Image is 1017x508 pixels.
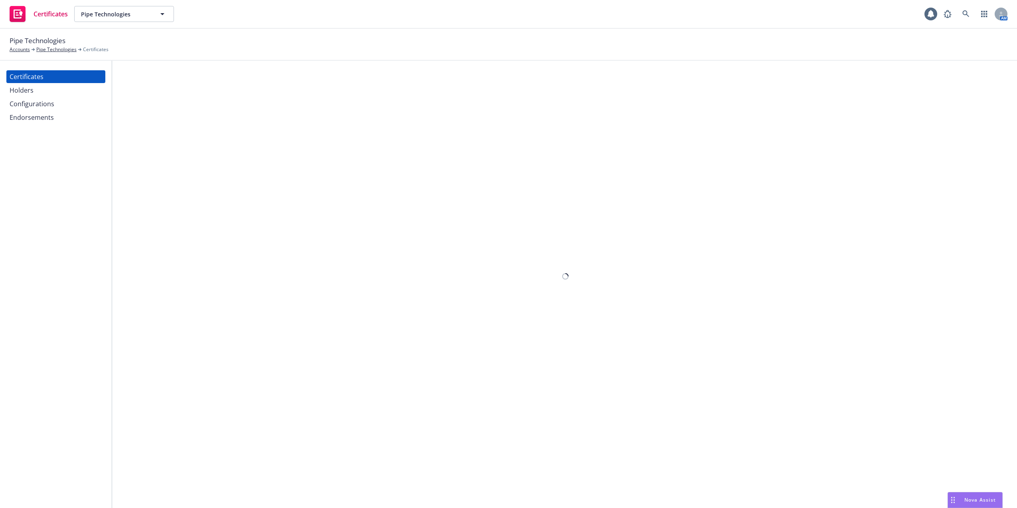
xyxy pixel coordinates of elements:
[10,84,34,97] div: Holders
[6,3,71,25] a: Certificates
[940,6,956,22] a: Report a Bug
[6,97,105,110] a: Configurations
[83,46,109,53] span: Certificates
[81,10,150,18] span: Pipe Technologies
[6,111,105,124] a: Endorsements
[964,496,996,503] span: Nova Assist
[948,492,1003,508] button: Nova Assist
[10,111,54,124] div: Endorsements
[34,11,68,17] span: Certificates
[958,6,974,22] a: Search
[6,84,105,97] a: Holders
[74,6,174,22] button: Pipe Technologies
[10,70,43,83] div: Certificates
[10,46,30,53] a: Accounts
[948,492,958,508] div: Drag to move
[10,36,65,46] span: Pipe Technologies
[36,46,77,53] a: Pipe Technologies
[6,70,105,83] a: Certificates
[10,97,54,110] div: Configurations
[976,6,992,22] a: Switch app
